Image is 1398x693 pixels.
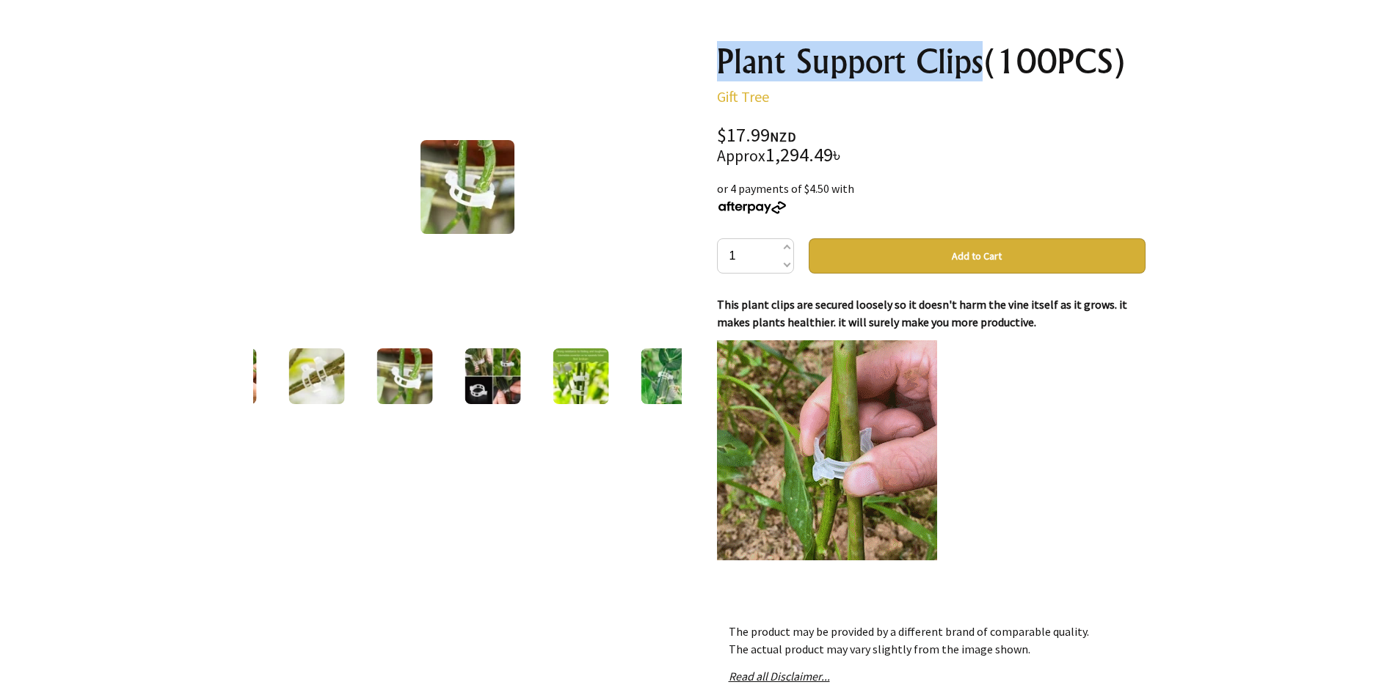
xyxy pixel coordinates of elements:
[717,297,1127,329] strong: This plant clips are secured loosely so it doesn't harm the vine itself as it grows. it makes pla...
[717,146,765,166] small: Approx
[288,348,344,404] img: Plant Support Clips(100PCS)
[770,128,796,145] span: NZD
[553,348,608,404] img: Plant Support Clips(100PCS)
[717,87,769,106] a: Gift Tree
[717,126,1146,165] div: $17.99 1,294.49৳
[717,201,787,214] img: Afterpay
[641,348,696,404] img: Plant Support Clips(100PCS)
[809,238,1146,274] button: Add to Cart
[729,623,1134,658] p: The product may be provided by a different brand of comparable quality. The actual product may va...
[421,140,514,234] img: Plant Support Clips(100PCS)
[717,44,1146,79] h1: Plant Support Clips(100PCS)
[717,180,1146,215] div: or 4 payments of $4.50 with
[376,348,432,404] img: Plant Support Clips(100PCS)
[729,669,830,683] a: Read all Disclaimer...
[465,348,520,404] img: Plant Support Clips(100PCS)
[200,348,256,404] img: Plant Support Clips(100PCS)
